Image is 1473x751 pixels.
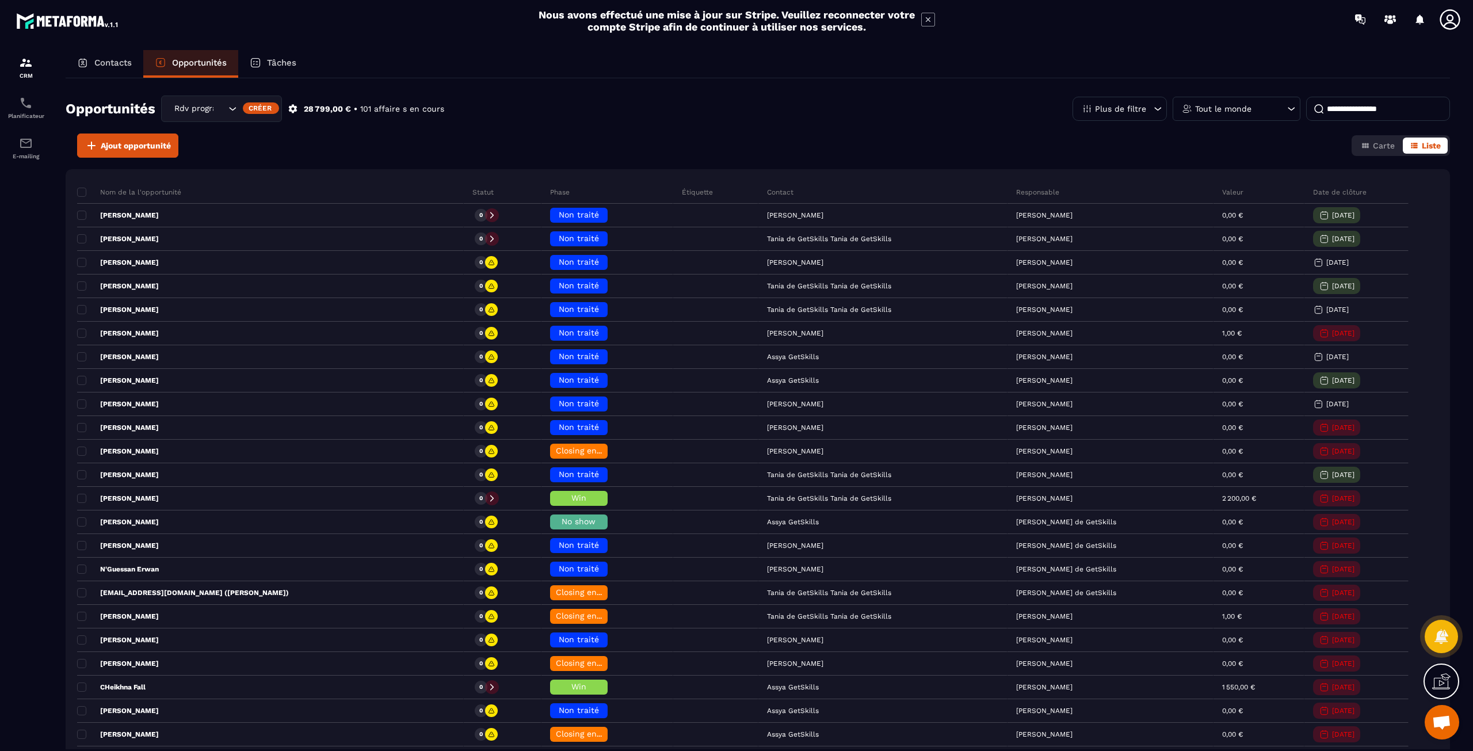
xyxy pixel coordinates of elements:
[1016,612,1073,620] p: [PERSON_NAME]
[101,140,171,151] span: Ajout opportunité
[77,234,159,243] p: [PERSON_NAME]
[1425,705,1459,739] a: Ouvrir le chat
[556,658,621,668] span: Closing en cours
[1016,683,1073,691] p: [PERSON_NAME]
[77,329,159,338] p: [PERSON_NAME]
[354,104,357,115] p: •
[1016,400,1073,408] p: [PERSON_NAME]
[1222,707,1243,715] p: 0,00 €
[479,306,483,314] p: 0
[682,188,713,197] p: Étiquette
[94,58,132,68] p: Contacts
[1422,141,1441,150] span: Liste
[556,729,621,738] span: Closing en cours
[479,683,483,691] p: 0
[562,517,596,526] span: No show
[1222,188,1243,197] p: Valeur
[559,422,599,432] span: Non traité
[238,50,308,78] a: Tâches
[1222,683,1255,691] p: 1 550,00 €
[1016,282,1073,290] p: [PERSON_NAME]
[3,73,49,79] p: CRM
[479,258,483,266] p: 0
[77,352,159,361] p: [PERSON_NAME]
[1222,353,1243,361] p: 0,00 €
[3,153,49,159] p: E-mailing
[1016,659,1073,668] p: [PERSON_NAME]
[1403,138,1448,154] button: Liste
[571,682,586,691] span: Win
[479,447,483,455] p: 0
[1332,376,1354,384] p: [DATE]
[77,258,159,267] p: [PERSON_NAME]
[556,588,621,597] span: Closing en cours
[77,565,159,574] p: N'Guessan Erwan
[1222,282,1243,290] p: 0,00 €
[1332,518,1354,526] p: [DATE]
[1332,211,1354,219] p: [DATE]
[1016,636,1073,644] p: [PERSON_NAME]
[1016,329,1073,337] p: [PERSON_NAME]
[1332,542,1354,550] p: [DATE]
[559,375,599,384] span: Non traité
[1326,400,1349,408] p: [DATE]
[559,564,599,573] span: Non traité
[559,234,599,243] span: Non traité
[479,235,483,243] p: 0
[1332,471,1354,479] p: [DATE]
[1332,612,1354,620] p: [DATE]
[479,353,483,361] p: 0
[1222,376,1243,384] p: 0,00 €
[479,612,483,620] p: 0
[559,281,599,290] span: Non traité
[479,589,483,597] p: 0
[171,102,214,115] span: Rdv programmé
[3,128,49,168] a: emailemailE-mailing
[360,104,444,115] p: 101 affaire s en cours
[1326,353,1349,361] p: [DATE]
[77,423,159,432] p: [PERSON_NAME]
[1016,235,1073,243] p: [PERSON_NAME]
[1222,329,1242,337] p: 1,00 €
[479,707,483,715] p: 0
[77,612,159,621] p: [PERSON_NAME]
[479,471,483,479] p: 0
[19,96,33,110] img: scheduler
[77,134,178,158] button: Ajout opportunité
[1332,235,1354,243] p: [DATE]
[1222,447,1243,455] p: 0,00 €
[214,102,226,115] input: Search for option
[1016,471,1073,479] p: [PERSON_NAME]
[77,188,181,197] p: Nom de la l'opportunité
[1222,518,1243,526] p: 0,00 €
[479,565,483,573] p: 0
[77,376,159,385] p: [PERSON_NAME]
[472,188,494,197] p: Statut
[1016,565,1116,573] p: [PERSON_NAME] de GetSkills
[1332,424,1354,432] p: [DATE]
[1332,636,1354,644] p: [DATE]
[1016,494,1073,502] p: [PERSON_NAME]
[1222,565,1243,573] p: 0,00 €
[1332,659,1354,668] p: [DATE]
[1354,138,1402,154] button: Carte
[243,102,279,114] div: Créer
[1332,683,1354,691] p: [DATE]
[1222,400,1243,408] p: 0,00 €
[1016,211,1073,219] p: [PERSON_NAME]
[479,424,483,432] p: 0
[1222,612,1242,620] p: 1,00 €
[1016,258,1073,266] p: [PERSON_NAME]
[161,96,282,122] div: Search for option
[1016,447,1073,455] p: [PERSON_NAME]
[77,541,159,550] p: [PERSON_NAME]
[1016,589,1116,597] p: [PERSON_NAME] de GetSkills
[1016,730,1073,738] p: [PERSON_NAME]
[77,635,159,645] p: [PERSON_NAME]
[77,470,159,479] p: [PERSON_NAME]
[767,188,793,197] p: Contact
[267,58,296,68] p: Tâches
[479,542,483,550] p: 0
[1222,494,1256,502] p: 2 200,00 €
[77,305,159,314] p: [PERSON_NAME]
